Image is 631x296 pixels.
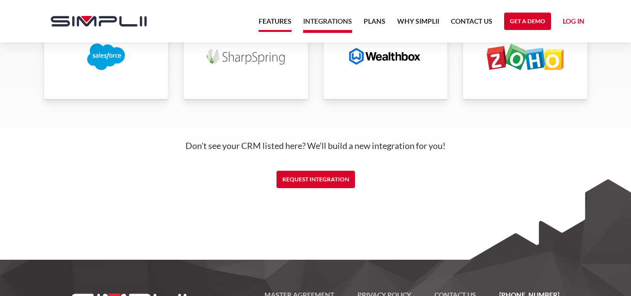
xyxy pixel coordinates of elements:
a: Integrations [303,15,352,33]
a: Why Simplii [397,15,439,33]
a: Get a Demo [504,13,551,30]
a: Contact US [451,15,492,33]
p: Don’t see your CRM listed here? We’ll build a new integration for you! [41,140,590,151]
a: Plans [364,15,385,33]
a: Features [259,15,292,32]
a: Log in [563,15,585,30]
a: Request Integration [277,171,355,188]
img: Simplii [51,16,147,27]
